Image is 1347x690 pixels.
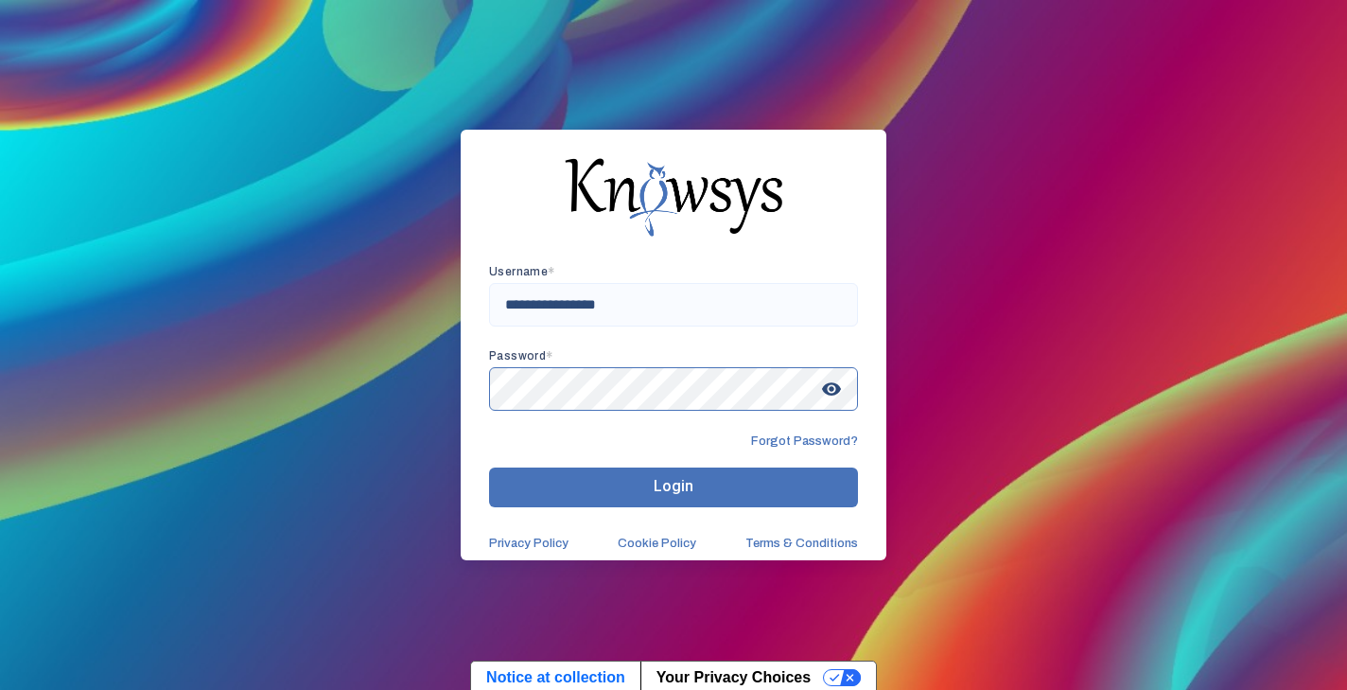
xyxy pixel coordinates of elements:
[565,158,782,236] img: knowsys-logo.png
[489,536,569,551] a: Privacy Policy
[751,433,858,449] span: Forgot Password?
[489,265,555,278] app-required-indication: Username
[814,372,848,406] span: visibility
[489,349,553,363] app-required-indication: Password
[745,536,858,551] a: Terms & Conditions
[489,468,858,507] button: Login
[618,536,696,551] a: Cookie Policy
[654,477,693,495] span: Login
